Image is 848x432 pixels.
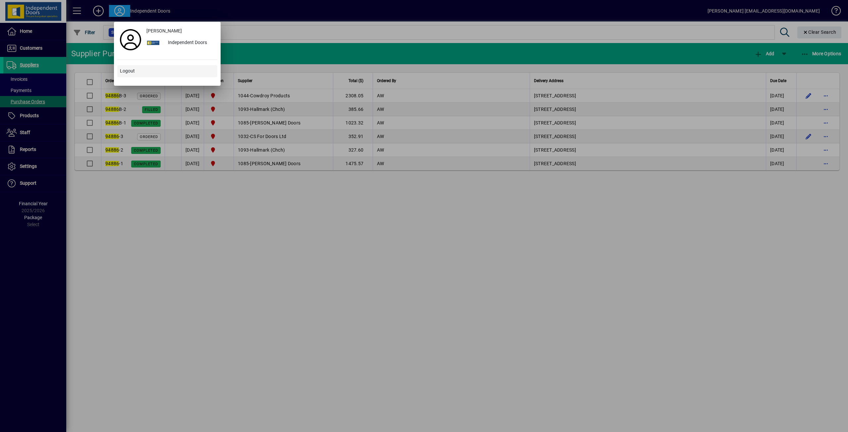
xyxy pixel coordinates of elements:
[117,34,144,46] a: Profile
[120,68,135,74] span: Logout
[146,27,182,34] span: [PERSON_NAME]
[144,37,217,49] button: Independent Doors
[117,65,217,77] button: Logout
[144,25,217,37] a: [PERSON_NAME]
[163,37,217,49] div: Independent Doors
